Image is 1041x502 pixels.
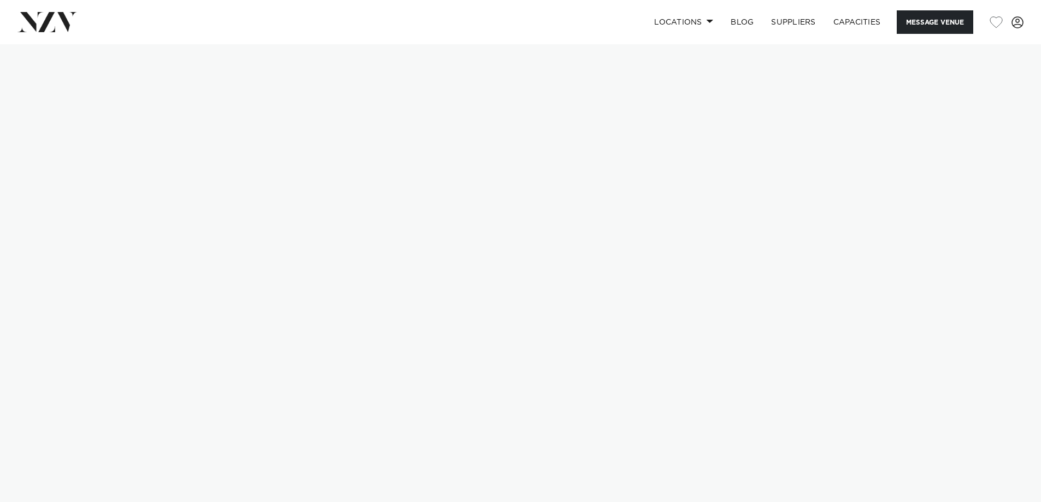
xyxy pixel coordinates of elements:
button: Message Venue [897,10,973,34]
img: nzv-logo.png [17,12,77,32]
a: BLOG [722,10,762,34]
a: Locations [645,10,722,34]
a: SUPPLIERS [762,10,824,34]
a: Capacities [825,10,890,34]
